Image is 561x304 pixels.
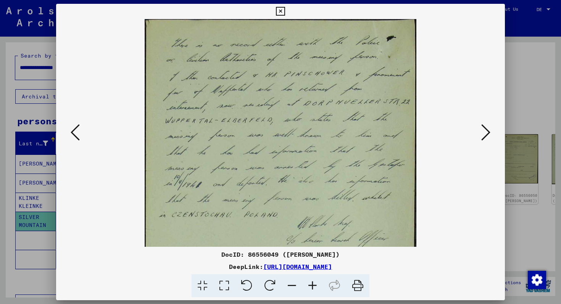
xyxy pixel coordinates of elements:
[263,263,332,270] a: [URL][DOMAIN_NAME]
[229,263,263,270] font: DeepLink:
[528,271,546,289] img: Change consent
[221,251,340,258] font: DocID: 86556049 ([PERSON_NAME])
[527,270,546,289] div: Change consent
